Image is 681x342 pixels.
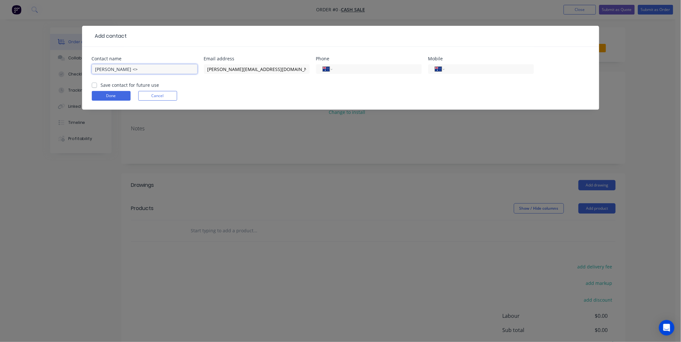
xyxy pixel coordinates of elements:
div: Contact name [92,56,197,61]
button: Cancel [138,91,177,101]
button: Done [92,91,131,101]
label: Save contact for future use [101,82,159,88]
div: Open Intercom Messenger [659,320,675,336]
div: Add contact [92,32,127,40]
div: Phone [316,56,422,61]
div: Email address [204,56,310,61]
div: Mobile [428,56,534,61]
